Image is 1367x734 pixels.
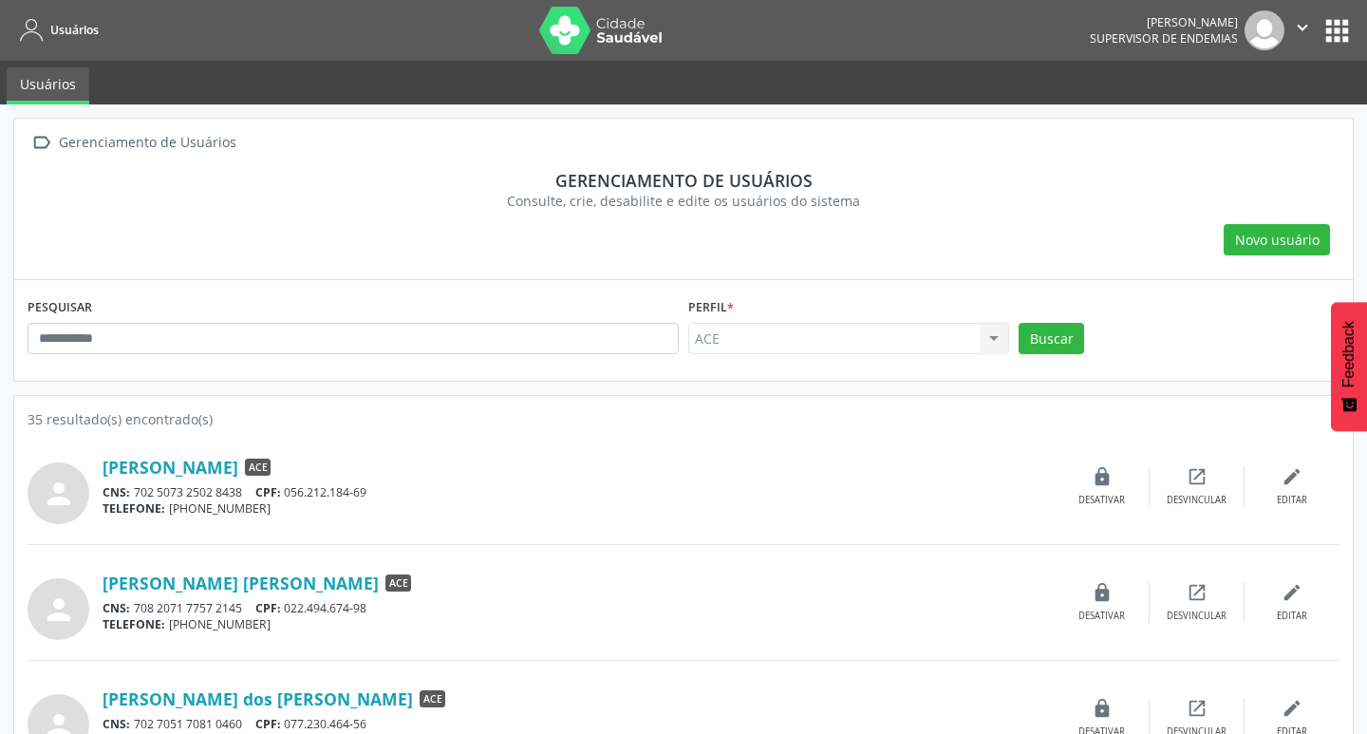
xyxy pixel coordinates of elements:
[103,716,130,732] span: CNS:
[688,293,734,323] label: Perfil
[1282,582,1302,603] i: edit
[1277,494,1307,507] div: Editar
[1292,17,1313,38] i: 
[1078,610,1125,623] div: Desativar
[1331,302,1367,431] button: Feedback - Mostrar pesquisa
[1282,698,1302,719] i: edit
[1320,14,1354,47] button: apps
[1167,494,1227,507] div: Desvincular
[385,574,411,592] span: ACE
[1187,466,1208,487] i: open_in_new
[103,600,1055,616] div: 708 2071 7757 2145 022.494.674-98
[255,484,281,500] span: CPF:
[1092,466,1113,487] i: lock
[28,409,1339,429] div: 35 resultado(s) encontrado(s)
[1235,230,1320,250] span: Novo usuário
[50,22,99,38] span: Usuários
[7,67,89,104] a: Usuários
[1187,698,1208,719] i: open_in_new
[42,477,76,511] i: person
[1187,582,1208,603] i: open_in_new
[41,170,1326,191] div: Gerenciamento de usuários
[103,484,1055,500] div: 702 5073 2502 8438 056.212.184-69
[103,573,379,593] a: [PERSON_NAME] [PERSON_NAME]
[1284,10,1320,50] button: 
[103,616,165,632] span: TELEFONE:
[1090,14,1238,30] div: [PERSON_NAME]
[1340,321,1358,387] span: Feedback
[13,14,99,46] a: Usuários
[28,293,92,323] label: PESQUISAR
[1282,466,1302,487] i: edit
[103,500,165,517] span: TELEFONE:
[55,129,239,157] div: Gerenciamento de Usuários
[103,600,130,616] span: CNS:
[1019,323,1084,355] button: Buscar
[245,459,271,476] span: ACE
[1224,224,1330,256] button: Novo usuário
[420,690,445,707] span: ACE
[103,500,1055,517] div: [PHONE_NUMBER]
[28,129,55,157] i: 
[103,457,238,478] a: [PERSON_NAME]
[103,484,130,500] span: CNS:
[1277,610,1307,623] div: Editar
[103,716,1055,732] div: 702 7051 7081 0460 077.230.464-56
[42,593,76,627] i: person
[1167,610,1227,623] div: Desvincular
[1078,494,1125,507] div: Desativar
[41,191,1326,211] div: Consulte, crie, desabilite e edite os usuários do sistema
[255,716,281,732] span: CPF:
[1245,10,1284,50] img: img
[255,600,281,616] span: CPF:
[1092,582,1113,603] i: lock
[1092,698,1113,719] i: lock
[28,129,239,157] a:  Gerenciamento de Usuários
[1090,30,1238,47] span: Supervisor de Endemias
[103,616,1055,632] div: [PHONE_NUMBER]
[103,688,413,709] a: [PERSON_NAME] dos [PERSON_NAME]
